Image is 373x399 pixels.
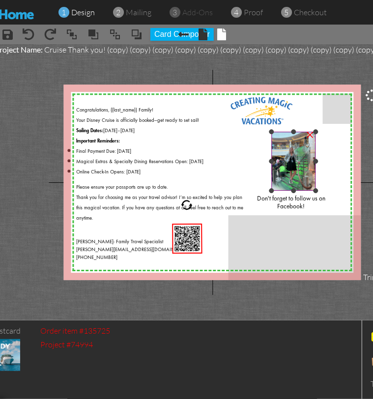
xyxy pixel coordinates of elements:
[77,128,104,133] span: Sailing Dates:
[150,28,214,41] button: Card Composer
[77,159,204,164] span: Magical Extras & Specialty Dining Reservations Open: [DATE]
[40,339,110,350] div: Project #74994
[77,128,135,133] span: [DATE]–[DATE]
[77,149,132,154] span: Final Payment Due: [DATE]
[116,7,121,18] span: 2
[77,170,141,174] span: Online Check-In Opens: [DATE]
[77,139,120,143] span: Important Reminders:
[257,196,325,210] span: Don't forget to follow us on Facebook!
[272,132,316,191] img: 20250504-175328-87080b6640a9-1000.jpg
[71,7,95,17] span: design
[77,239,164,244] span: [PERSON_NAME]- Family Travel Specialist
[234,7,239,18] span: 4
[77,185,168,190] span: Please ensure your passports are up to date.
[172,224,202,254] img: 20240805-191616-b5774916c6d2-original.png
[126,7,151,17] span: mailing
[244,7,263,17] span: proof
[182,7,213,17] span: add-ons
[302,126,318,142] div: ×
[77,247,194,252] span: [PERSON_NAME][EMAIL_ADDRESS][DOMAIN_NAME]
[294,7,327,17] span: checkout
[77,195,244,221] span: Thank you for choosing me as your travel advisor! I’m so excited to help you plan this magical va...
[77,108,154,113] span: Congratulations, {{last_name}} Family!
[230,97,292,125] img: 20240427-005018-865a02fc8f4c-1000.png
[285,7,289,18] span: 5
[77,118,200,123] span: Your Disney Cruise is officially booked—get ready to set sail!
[62,7,66,18] span: 1
[40,325,110,337] div: Order item #135725
[77,255,118,260] span: [PHONE_NUMBER]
